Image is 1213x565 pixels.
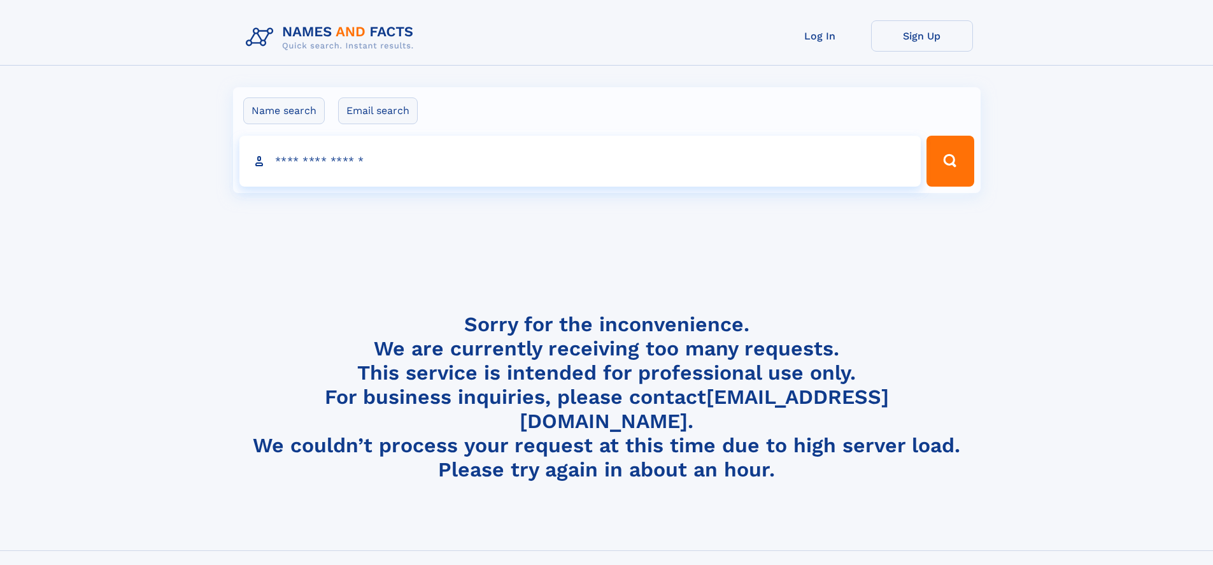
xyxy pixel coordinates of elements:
[520,385,889,433] a: [EMAIL_ADDRESS][DOMAIN_NAME]
[241,312,973,482] h4: Sorry for the inconvenience. We are currently receiving too many requests. This service is intend...
[243,97,325,124] label: Name search
[769,20,871,52] a: Log In
[239,136,921,187] input: search input
[871,20,973,52] a: Sign Up
[241,20,424,55] img: Logo Names and Facts
[926,136,974,187] button: Search Button
[338,97,418,124] label: Email search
